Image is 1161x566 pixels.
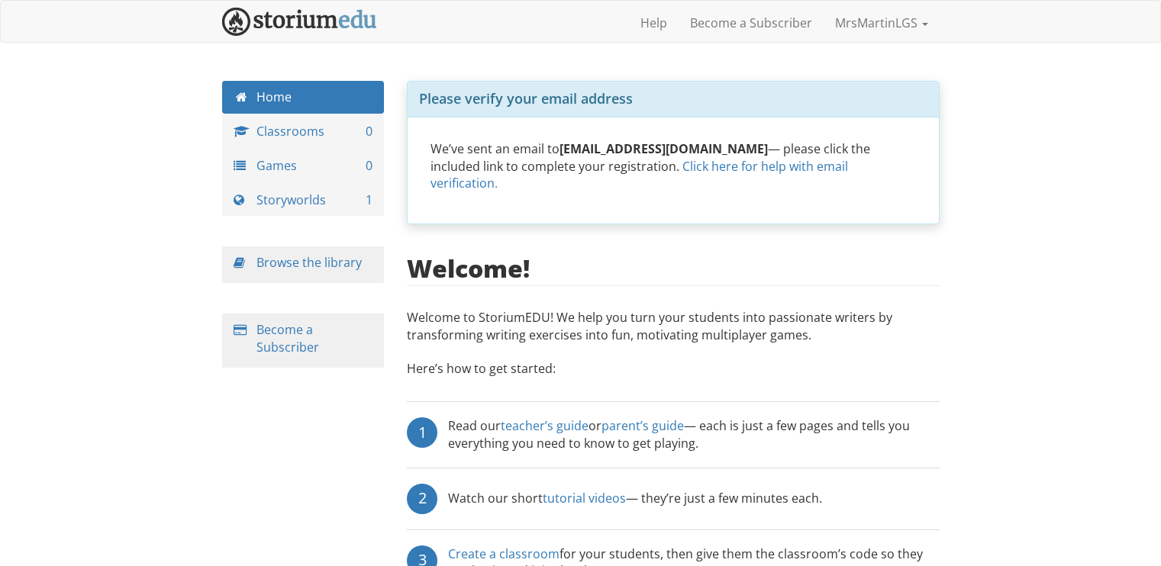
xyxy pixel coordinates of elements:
a: Become a Subscriber [256,321,319,355]
div: Watch our short — they’re just a few minutes each. [448,484,822,514]
a: Click here for help with email verification. [431,158,848,192]
a: Create a classroom [448,545,560,562]
div: Read our or — each is just a few pages and tells you everything you need to know to get playing. [448,417,940,452]
p: Here’s how to get started: [407,360,940,393]
a: Home [222,81,385,114]
a: Browse the library [256,254,362,271]
span: 1 [366,191,372,209]
a: teacher’s guide [501,417,589,434]
div: 1 [407,417,437,448]
a: MrsMartinLGS [824,4,940,42]
img: StoriumEDU [222,8,377,36]
a: parent’s guide [601,417,684,434]
a: Help [629,4,679,42]
a: Games 0 [222,150,385,182]
strong: [EMAIL_ADDRESS][DOMAIN_NAME] [560,140,768,157]
p: We’ve sent an email to — please click the included link to complete your registration. [431,140,916,193]
div: 2 [407,484,437,514]
h2: Welcome! [407,255,530,281]
a: Classrooms 0 [222,115,385,148]
a: Storyworlds 1 [222,184,385,217]
p: Welcome to StoriumEDU! We help you turn your students into passionate writers by transforming wri... [407,309,940,352]
span: 0 [366,157,372,175]
a: tutorial videos [543,490,626,507]
a: Become a Subscriber [679,4,824,42]
span: Please verify your email address [419,89,633,108]
span: 0 [366,123,372,140]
